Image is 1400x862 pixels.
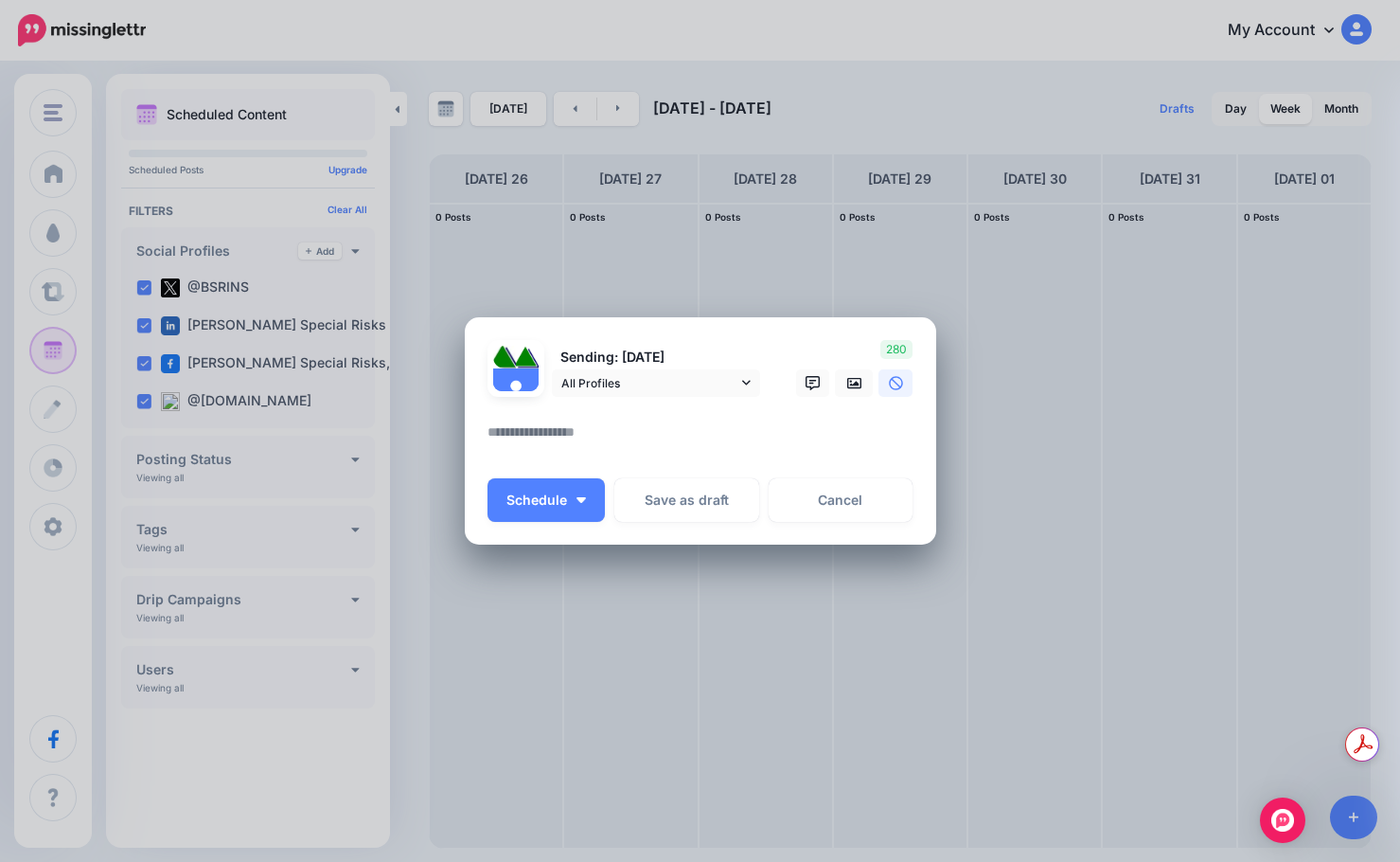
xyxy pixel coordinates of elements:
[769,478,913,522] a: Cancel
[493,346,516,368] img: 379531_475505335829751_837246864_n-bsa122537.jpg
[552,347,760,368] p: Sending: [DATE]
[1260,798,1305,843] div: Open Intercom Messenger
[880,340,913,359] span: 280
[552,369,760,397] a: All Profiles
[614,478,759,522] button: Save as draft
[561,373,737,393] span: All Profiles
[493,368,539,414] img: user_default_image.png
[506,494,567,507] span: Schedule
[576,497,586,503] img: arrow-down-white.png
[487,478,605,522] button: Schedule
[516,346,539,368] img: 1Q3z5d12-75797.jpg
